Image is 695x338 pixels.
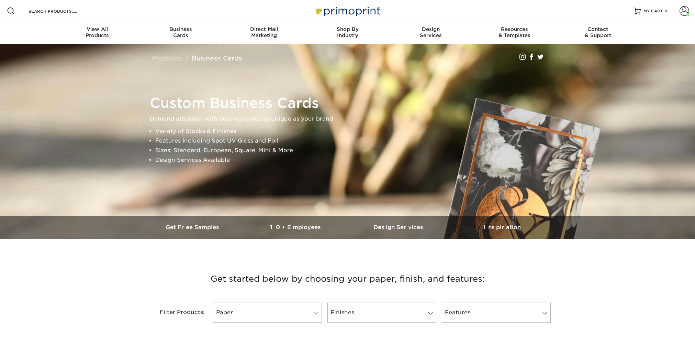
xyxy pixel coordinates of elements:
[451,224,554,230] h3: Inspiration
[152,54,182,62] a: Products
[306,26,389,38] div: Industry
[664,9,668,13] span: 0
[473,26,556,32] span: Resources
[222,26,306,32] span: Direct Mail
[28,7,95,15] input: SEARCH PRODUCTS.....
[56,26,139,38] div: Products
[155,155,552,165] li: Design Services Available
[56,22,139,44] a: View AllProducts
[245,216,348,239] a: 10+ Employees
[139,26,222,32] span: Business
[245,224,348,230] h3: 10+ Employees
[142,224,245,230] h3: Get Free Samples
[192,54,242,62] a: Business Cards
[139,26,222,38] div: Cards
[155,146,552,155] li: Sizes: Standard, European, Square, Mini & More
[222,26,306,38] div: Marketing
[556,22,640,44] a: Contact& Support
[222,22,306,44] a: Direct MailMarketing
[442,303,551,323] a: Features
[556,26,640,38] div: & Support
[389,26,473,38] div: Services
[473,22,556,44] a: Resources& Templates
[155,136,552,146] li: Features Including Spot UV Gloss and Foil
[139,22,222,44] a: BusinessCards
[348,216,451,239] a: Design Services
[306,22,389,44] a: Shop ByIndustry
[142,303,210,323] div: Filter Products:
[327,303,436,323] a: Finishes
[643,8,663,14] span: MY CART
[56,26,139,32] span: View All
[142,216,245,239] a: Get Free Samples
[313,3,382,18] img: Primoprint
[389,22,473,44] a: DesignServices
[150,95,552,111] h1: Custom Business Cards
[389,26,473,32] span: Design
[348,224,451,230] h3: Design Services
[306,26,389,32] span: Shop By
[155,126,552,136] li: Variety of Stocks & Finishes
[473,26,556,38] div: & Templates
[147,263,549,294] h3: Get started below by choosing your paper, finish, and features:
[150,114,552,124] p: Demand attention with business cards as unique as your brand.
[451,216,554,239] a: Inspiration
[556,26,640,32] span: Contact
[213,303,322,323] a: Paper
